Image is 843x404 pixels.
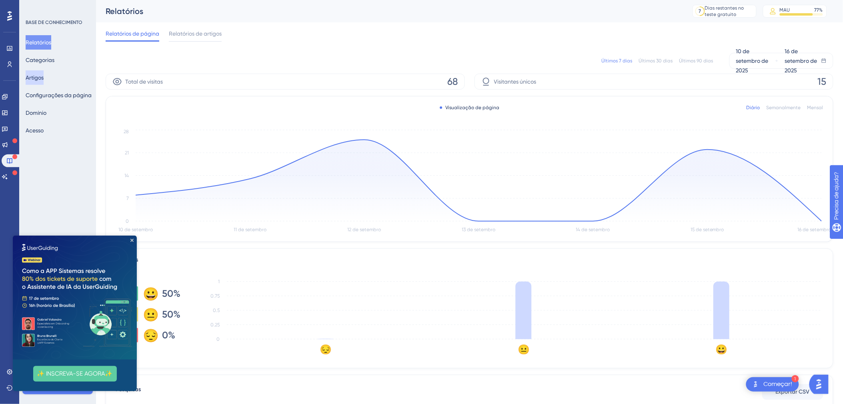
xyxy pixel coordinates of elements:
[26,19,82,26] div: BASE DE CONHECIMENTO
[125,150,129,156] tspan: 21
[210,293,220,299] tspan: 0.75
[780,7,790,13] div: MAU
[691,227,724,233] tspan: 15 de setembro
[736,46,775,75] div: 10 de setembro de 2025
[348,227,381,233] tspan: 12 de setembro
[716,344,728,355] text: 😀
[234,227,266,233] tspan: 11 de setembro
[320,344,332,355] text: 😔
[118,3,121,6] div: Fechar visualização
[125,77,163,86] span: Total de visitas
[815,7,823,13] div: %
[216,336,220,342] tspan: 0
[162,329,175,342] span: 0%
[792,375,799,382] div: 1
[162,308,180,321] span: 50%
[798,227,831,233] tspan: 16 de setembro
[26,35,51,50] button: Relatórios
[445,104,499,111] font: Visualização de página
[518,344,530,355] text: 😐
[494,77,537,86] span: Visitantes únicos
[767,104,801,111] div: Semanalmente
[602,58,633,64] div: Últimos 7 dias
[26,106,46,120] button: Domínio
[26,123,44,138] button: Acesso
[751,380,761,389] img: texto alternativo de imagem do iniciador
[785,46,821,75] div: 16 de setembro de 2025
[26,88,92,102] button: Configurações da página
[106,6,673,17] div: Relatórios
[218,279,220,284] tspan: 1
[143,287,156,300] div: 😀
[20,130,104,146] button: ✨ INSCREVA-SE AGORA✨
[143,329,156,342] div: 😔
[639,58,673,64] div: Últimos 30 dias
[143,308,156,321] div: 😐
[705,5,754,18] div: Dias restantes no teste gratuito
[699,8,701,14] div: 7
[116,255,823,265] div: Reações
[126,218,129,224] tspan: 0
[809,372,833,396] iframe: UserGuiding AI Assistant Launcher
[764,380,793,389] div: Começar!
[124,129,129,134] tspan: 28
[818,75,827,88] span: 15
[124,173,129,178] tspan: 14
[679,58,713,64] div: Últimos 90 dias
[210,322,220,328] tspan: 0.25
[116,385,141,399] span: Pesquisas
[213,308,220,313] tspan: 0.5
[126,196,129,201] tspan: 7
[162,287,180,300] span: 50%
[26,70,44,85] button: Artigos
[776,387,810,397] span: Exportar CSV
[807,104,823,111] div: Mensal
[815,7,819,13] font: 77
[448,75,458,88] span: 68
[762,384,823,400] button: Exportar CSV
[746,377,799,392] div: Abra o Get Started! lista de verificação, módulos restantes: 1
[106,29,159,38] span: Relatórios de página
[462,227,496,233] tspan: 13 de setembro
[118,227,153,233] tspan: 10 de setembro
[747,104,760,111] div: Diário
[19,2,67,12] span: Precisa de ajuda?
[26,53,54,67] button: Categorias
[169,29,222,38] span: Relatórios de artigos
[576,227,610,233] tspan: 14 de setembro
